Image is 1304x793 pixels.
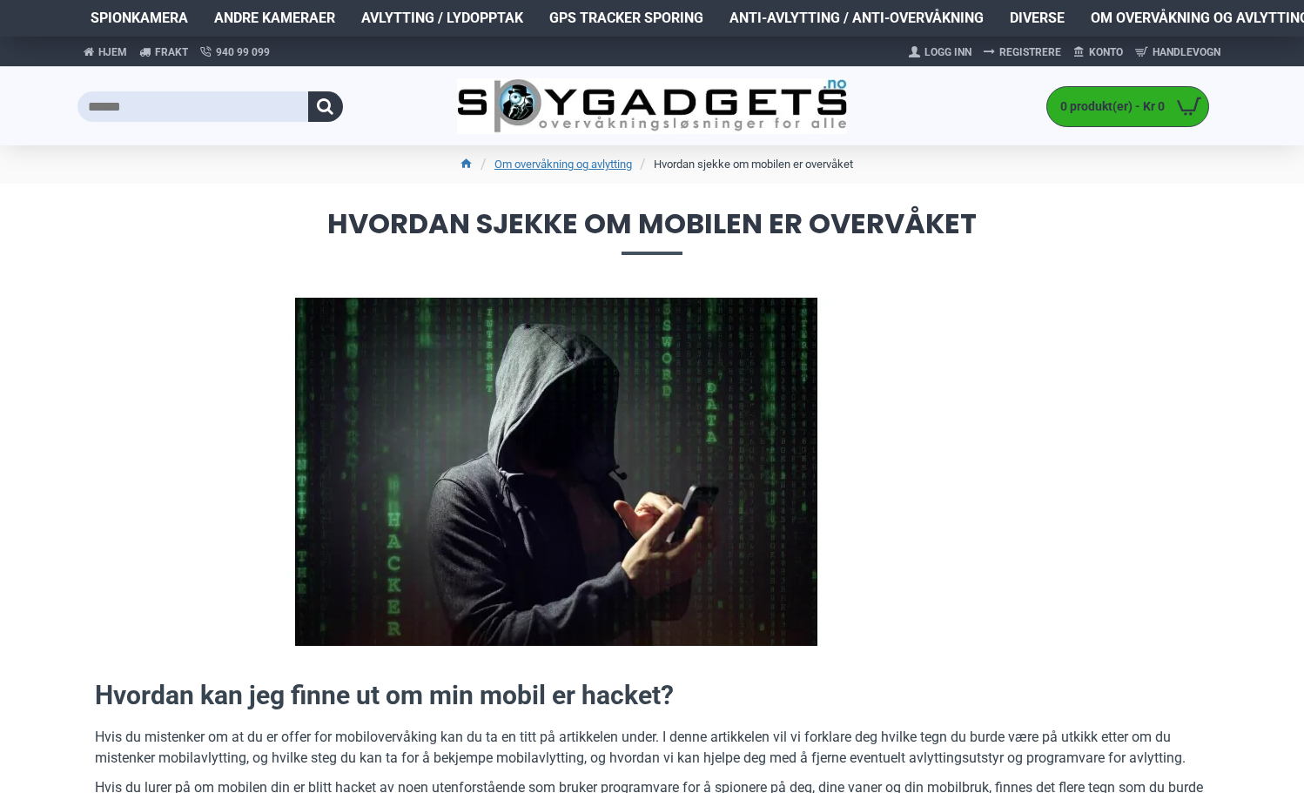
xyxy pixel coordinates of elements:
a: 0 produkt(er) - Kr 0 [1047,87,1208,126]
img: Hvordan sjekke om mobilen er overvåket [95,298,1018,646]
span: Avlytting / Lydopptak [361,8,523,29]
a: Registrere [978,38,1067,66]
span: Anti-avlytting / Anti-overvåkning [729,8,984,29]
span: Spionkamera [91,8,188,29]
p: Hvis du mistenker om at du er offer for mobilovervåking kan du ta en titt på artikkelen under. I ... [95,727,1209,769]
a: Frakt [133,37,194,67]
span: Hvordan sjekke om mobilen er overvåket [77,210,1227,254]
a: Hjem [77,37,133,67]
span: Registrere [999,44,1061,60]
a: Om overvåkning og avlytting [494,156,632,173]
span: Handlevogn [1153,44,1220,60]
span: 0 produkt(er) - Kr 0 [1047,97,1169,116]
span: Andre kameraer [214,8,335,29]
span: Logg Inn [924,44,971,60]
span: Konto [1089,44,1123,60]
a: Handlevogn [1129,38,1227,66]
a: Logg Inn [903,38,978,66]
h2: Hvordan kan jeg finne ut om min mobil er hacket? [95,677,1209,714]
a: Konto [1067,38,1129,66]
img: SpyGadgets.no [457,78,848,135]
span: Diverse [1010,8,1065,29]
span: 940 99 099 [216,44,270,60]
span: GPS Tracker Sporing [549,8,703,29]
span: Frakt [155,44,188,60]
span: Hjem [98,44,127,60]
